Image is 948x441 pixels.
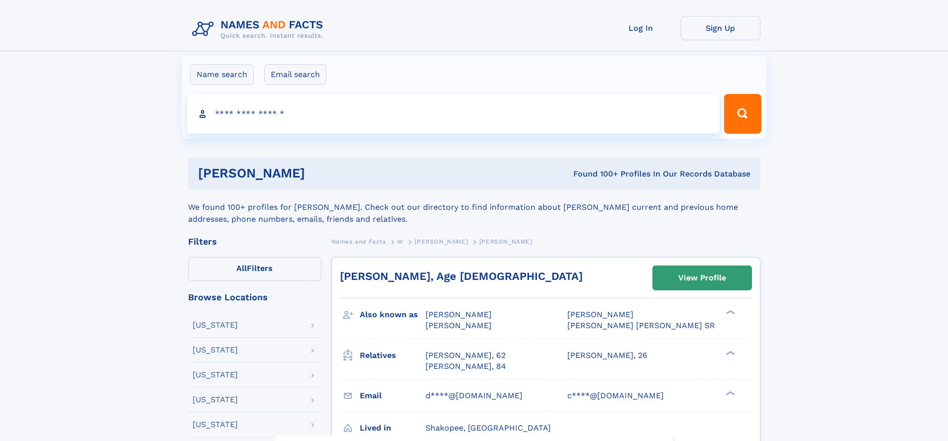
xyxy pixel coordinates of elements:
span: Shakopee, [GEOGRAPHIC_DATA] [425,423,551,433]
div: Found 100+ Profiles In Our Records Database [439,169,750,179]
span: [PERSON_NAME] [425,321,492,330]
h3: Lived in [360,420,425,437]
a: [PERSON_NAME], 62 [425,350,506,361]
div: View Profile [678,266,726,289]
a: W [397,235,404,248]
a: View Profile [653,266,751,290]
div: ❯ [724,350,736,356]
div: ❯ [724,309,736,316]
input: search input [187,94,720,134]
a: [PERSON_NAME], 84 [425,361,506,372]
a: Names and Facts [331,235,386,248]
h3: Email [360,387,425,404]
a: Log In [601,16,681,40]
label: Email search [264,64,326,85]
span: All [236,264,247,273]
h1: [PERSON_NAME] [198,167,439,179]
div: [US_STATE] [193,346,238,354]
span: [PERSON_NAME] [479,238,532,245]
a: [PERSON_NAME], Age [DEMOGRAPHIC_DATA] [340,270,583,282]
span: [PERSON_NAME] [425,310,492,319]
div: We found 100+ profiles for [PERSON_NAME]. Check out our directory to find information about [PERS... [188,189,760,225]
div: Browse Locations [188,293,321,302]
span: [PERSON_NAME] [415,238,468,245]
h3: Relatives [360,347,425,364]
div: ❯ [724,390,736,396]
div: [US_STATE] [193,421,238,429]
span: [PERSON_NAME] [567,310,633,319]
div: Filters [188,237,321,246]
div: [US_STATE] [193,321,238,329]
button: Search Button [724,94,761,134]
a: [PERSON_NAME] [415,235,468,248]
a: [PERSON_NAME], 26 [567,350,647,361]
span: W [397,238,404,245]
img: Logo Names and Facts [188,16,331,43]
label: Name search [190,64,254,85]
h3: Also known as [360,306,425,323]
div: [US_STATE] [193,371,238,379]
div: [US_STATE] [193,396,238,404]
span: [PERSON_NAME] [PERSON_NAME] SR [567,321,715,330]
label: Filters [188,257,321,281]
a: Sign Up [681,16,760,40]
